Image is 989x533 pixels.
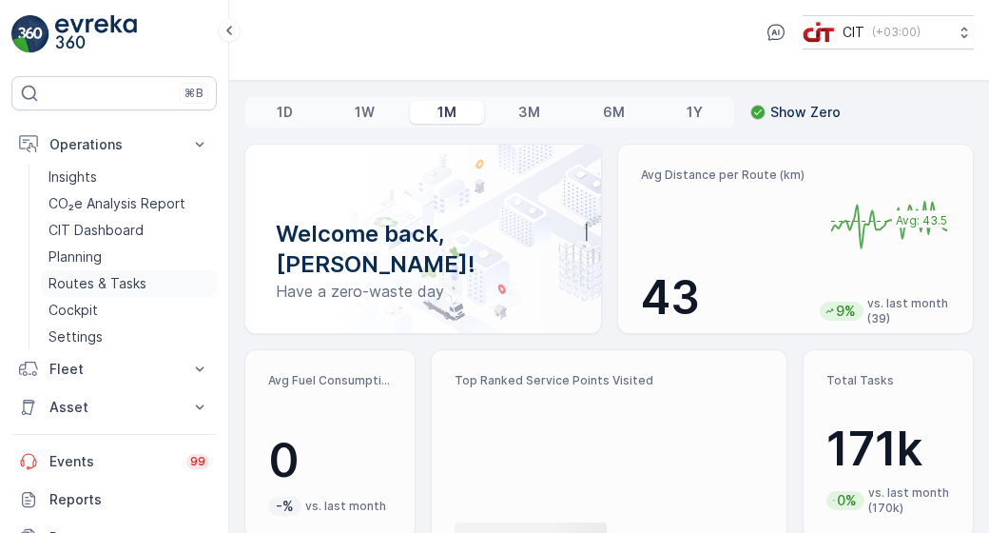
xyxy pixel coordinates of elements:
p: Cockpit [48,301,98,320]
p: 0% [835,491,859,510]
p: vs. last month [305,499,386,514]
p: CIT [843,23,864,42]
p: Reports [49,490,209,509]
p: 171k [826,421,950,478]
p: Avg Distance per Route (km) [641,168,805,183]
p: 1D [277,103,293,122]
a: Routes & Tasks [41,270,217,297]
p: Events [49,452,175,471]
button: Asset [11,388,217,426]
a: Reports [11,481,217,519]
button: Fleet [11,350,217,388]
p: CO₂e Analysis Report [48,194,185,213]
p: Show Zero [770,103,841,122]
p: Total Tasks [826,373,950,388]
button: CIT(+03:00) [803,15,974,49]
p: 1Y [687,103,703,122]
p: 43 [641,269,805,326]
p: ( +03:00 ) [872,25,921,40]
img: logo [11,15,49,53]
p: Fleet [49,360,179,379]
p: vs. last month (170k) [868,485,950,516]
p: vs. last month (39) [867,296,957,326]
a: CIT Dashboard [41,217,217,244]
p: CIT Dashboard [48,221,144,240]
a: Settings [41,324,217,350]
a: Planning [41,244,217,270]
p: 99 [190,454,205,469]
p: 3M [518,103,540,122]
p: Welcome back, [PERSON_NAME]! [276,219,571,280]
p: 1M [437,103,456,122]
p: ⌘B [184,86,204,101]
p: -% [274,497,296,516]
p: 9% [834,302,858,321]
p: Operations [49,135,179,154]
a: Insights [41,164,217,190]
p: Avg Fuel Consumption per Route (lt) [268,373,392,388]
a: Cockpit [41,297,217,324]
a: Events99 [11,443,217,481]
a: CO₂e Analysis Report [41,190,217,217]
p: 0 [268,432,392,489]
img: logo_light-DOdMpM7g.png [55,15,137,53]
p: Top Ranked Service Points Visited [455,373,765,388]
p: 6M [603,103,625,122]
p: 1W [355,103,375,122]
p: Insights [48,168,97,187]
p: Planning [48,247,102,266]
p: Asset [49,398,179,417]
p: Routes & Tasks [48,274,146,293]
p: Settings [48,327,103,346]
button: Operations [11,126,217,164]
img: cit-logo_pOk6rL0.png [803,22,835,43]
p: Have a zero-waste day [276,280,571,303]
